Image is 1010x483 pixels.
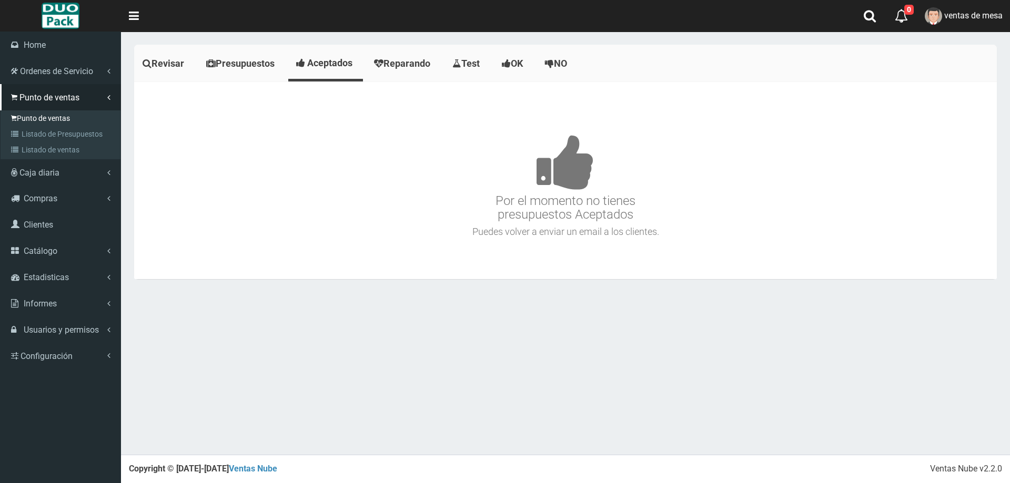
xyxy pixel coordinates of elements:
[537,47,578,80] a: NO
[198,47,286,80] a: Presupuestos
[493,47,534,80] a: OK
[925,7,942,25] img: User Image
[20,66,93,76] span: Ordenes de Servicio
[511,58,523,69] span: OK
[24,272,69,282] span: Estadisticas
[229,464,277,474] a: Ventas Nube
[129,464,277,474] strong: Copyright © [DATE]-[DATE]
[19,168,59,178] span: Caja diaria
[24,40,46,50] span: Home
[24,325,99,335] span: Usuarios y permisos
[42,3,79,29] img: Logo grande
[137,103,994,222] h3: Por el momento no tienes presupuestos Aceptados
[151,58,184,69] span: Revisar
[3,126,120,142] a: Listado de Presupuestos
[24,246,57,256] span: Catálogo
[24,193,57,203] span: Compras
[383,58,430,69] span: Reparando
[461,58,480,69] span: Test
[930,463,1002,475] div: Ventas Nube v2.2.0
[24,299,57,309] span: Informes
[904,5,914,15] span: 0
[307,57,352,68] span: Aceptados
[288,47,363,79] a: Aceptados
[3,158,120,173] a: Listado de devoluciones
[444,47,491,80] a: Test
[19,93,79,102] span: Punto de ventas
[134,47,195,80] a: Revisar
[366,47,441,80] a: Reparando
[21,351,73,361] span: Configuración
[3,142,120,158] a: Listado de ventas
[944,11,1003,20] span: ventas de mesa
[3,110,120,126] a: Punto de ventas
[137,227,994,237] h4: Puedes volver a enviar un email a los clientes.
[216,58,275,69] span: Presupuestos
[554,58,567,69] span: NO
[24,220,53,230] span: Clientes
